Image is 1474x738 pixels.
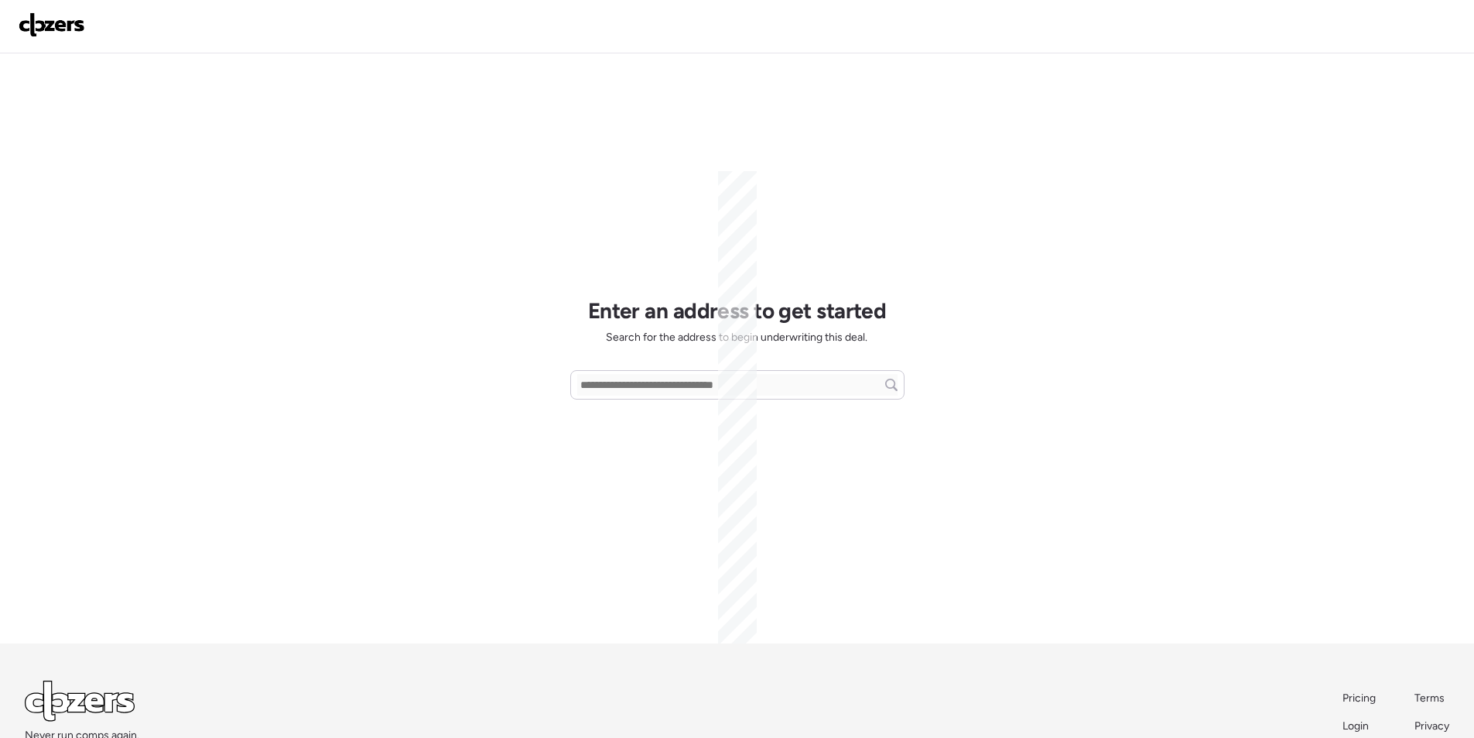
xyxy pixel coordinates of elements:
[1414,719,1449,733] span: Privacy
[1342,719,1369,733] span: Login
[588,297,887,324] h1: Enter an address to get started
[1342,692,1376,705] span: Pricing
[1414,692,1445,705] span: Terms
[19,12,85,37] img: Logo
[1414,719,1449,734] a: Privacy
[606,330,867,345] span: Search for the address to begin underwriting this deal.
[1342,719,1377,734] a: Login
[1342,691,1377,706] a: Pricing
[25,681,135,722] img: Logo Light
[1414,691,1449,706] a: Terms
